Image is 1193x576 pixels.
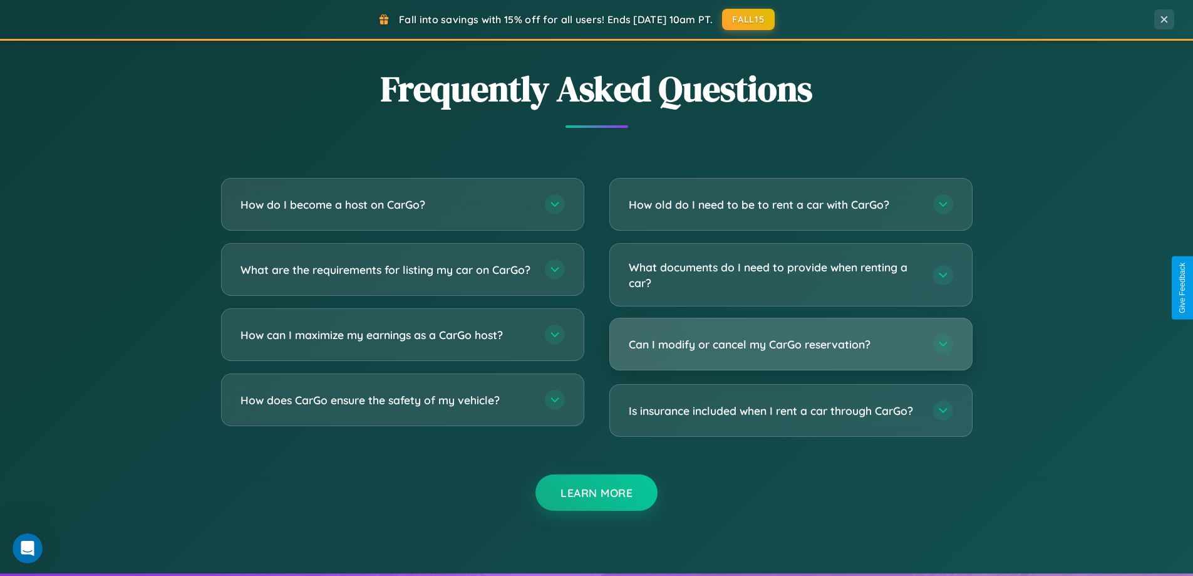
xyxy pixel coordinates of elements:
[535,474,658,511] button: Learn More
[629,403,921,419] h3: Is insurance included when I rent a car through CarGo?
[13,533,43,563] iframe: Intercom live chat
[399,13,713,26] span: Fall into savings with 15% off for all users! Ends [DATE] 10am PT.
[240,392,532,408] h3: How does CarGo ensure the safety of my vehicle?
[722,9,775,30] button: FALL15
[629,259,921,290] h3: What documents do I need to provide when renting a car?
[629,337,921,352] h3: Can I modify or cancel my CarGo reservation?
[221,65,973,113] h2: Frequently Asked Questions
[1178,263,1187,313] div: Give Feedback
[240,262,532,278] h3: What are the requirements for listing my car on CarGo?
[629,197,921,212] h3: How old do I need to be to rent a car with CarGo?
[240,327,532,343] h3: How can I maximize my earnings as a CarGo host?
[240,197,532,212] h3: How do I become a host on CarGo?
